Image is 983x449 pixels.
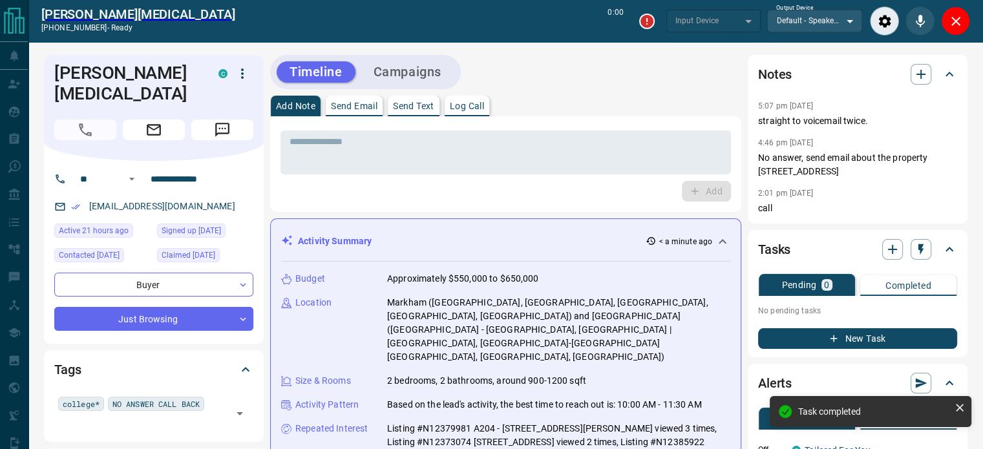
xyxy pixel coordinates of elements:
p: Send Email [331,101,377,110]
div: Default - Speakers (Realtek(R) Audio) [767,10,862,32]
p: 2:01 pm [DATE] [758,189,813,198]
div: Thu Jul 21 2022 [157,224,253,242]
div: condos.ca [218,69,227,78]
p: Repeated Interest [295,422,368,435]
div: Sat Feb 22 2025 [157,248,253,266]
div: Close [941,6,970,36]
p: 0:00 [608,6,623,36]
p: No answer, send email about the property [STREET_ADDRESS] [758,151,957,178]
label: Output Device [776,4,813,12]
p: Budget [295,272,325,286]
div: Fri Sep 12 2025 [54,224,151,242]
span: ready [111,23,133,32]
div: Mon Sep 08 2025 [54,248,151,266]
div: Mute [905,6,935,36]
h2: Alerts [758,373,792,393]
button: Campaigns [361,61,454,83]
p: Approximately $550,000 to $650,000 [387,272,538,286]
span: Claimed [DATE] [162,249,215,262]
svg: Email Verified [71,202,80,211]
p: call [758,202,957,215]
div: Tasks [758,234,957,265]
button: Timeline [277,61,355,83]
p: < a minute ago [659,236,712,247]
p: Log Call [450,101,484,110]
a: [EMAIL_ADDRESS][DOMAIN_NAME] [89,201,235,211]
h2: Notes [758,64,792,85]
button: Open [231,404,249,423]
h1: [PERSON_NAME][MEDICAL_DATA] [54,63,199,104]
span: NO ANSWER CALL BACK [112,397,200,410]
p: Activity Summary [298,235,372,248]
button: Open [124,171,140,187]
span: Contacted [DATE] [59,249,120,262]
span: Message [191,120,253,140]
p: No pending tasks [758,301,957,320]
p: 5:07 pm [DATE] [758,101,813,110]
p: [PHONE_NUMBER] - [41,22,235,34]
p: 4:46 pm [DATE] [758,138,813,147]
div: Audio Settings [870,6,899,36]
p: Add Note [276,101,315,110]
p: Based on the lead's activity, the best time to reach out is: 10:00 AM - 11:30 AM [387,398,702,412]
p: Markham ([GEOGRAPHIC_DATA], [GEOGRAPHIC_DATA], [GEOGRAPHIC_DATA], [GEOGRAPHIC_DATA], [GEOGRAPHIC_... [387,296,730,364]
p: straight to voicemail twice. [758,114,957,128]
p: Size & Rooms [295,374,351,388]
span: Email [123,120,185,140]
button: New Task [758,328,957,349]
div: Just Browsing [54,307,253,331]
div: Tags [54,354,253,385]
div: Notes [758,59,957,90]
p: Pending [781,280,816,289]
div: Buyer [54,273,253,297]
p: 2 bedrooms, 2 bathrooms, around 900-1200 sqft [387,374,586,388]
p: Send Text [393,101,434,110]
div: Task completed [798,406,949,417]
span: Call [54,120,116,140]
p: Completed [885,281,931,290]
h2: Tags [54,359,81,380]
span: Active 21 hours ago [59,224,129,237]
p: Location [295,296,332,309]
div: Activity Summary< a minute ago [281,229,730,253]
span: Signed up [DATE] [162,224,221,237]
h2: Tasks [758,239,790,260]
p: 0 [824,280,829,289]
a: [PERSON_NAME][MEDICAL_DATA] [41,6,235,22]
p: Activity Pattern [295,398,359,412]
span: college* [63,397,100,410]
div: Alerts [758,368,957,399]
